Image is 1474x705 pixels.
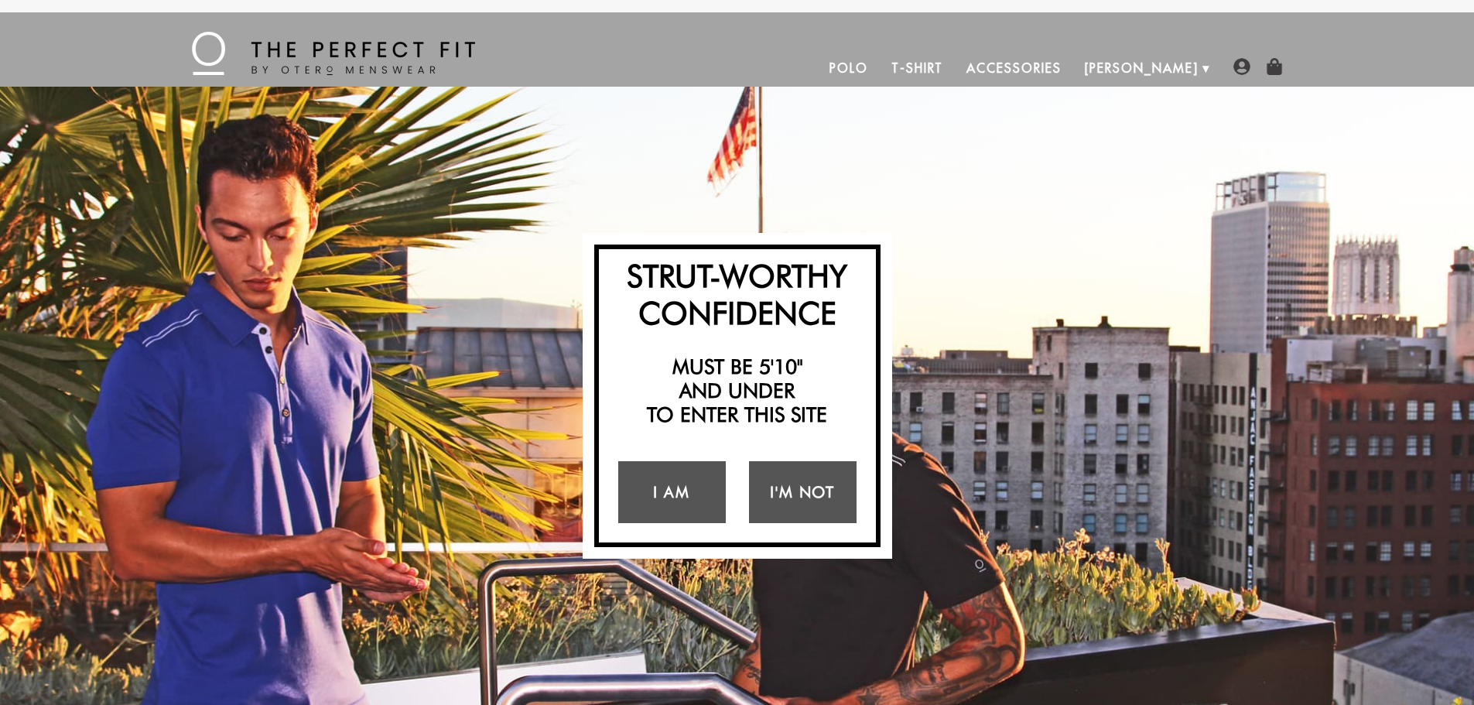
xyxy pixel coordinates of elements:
h2: Strut-Worthy Confidence [607,257,868,331]
img: user-account-icon.png [1233,58,1250,75]
a: T-Shirt [880,50,955,87]
a: Polo [818,50,880,87]
h2: Must be 5'10" and under to enter this site [607,354,868,427]
a: I Am [618,461,726,523]
img: The Perfect Fit - by Otero Menswear - Logo [192,32,475,75]
img: shopping-bag-icon.png [1266,58,1283,75]
a: I'm Not [749,461,857,523]
a: Accessories [955,50,1072,87]
a: [PERSON_NAME] [1073,50,1210,87]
